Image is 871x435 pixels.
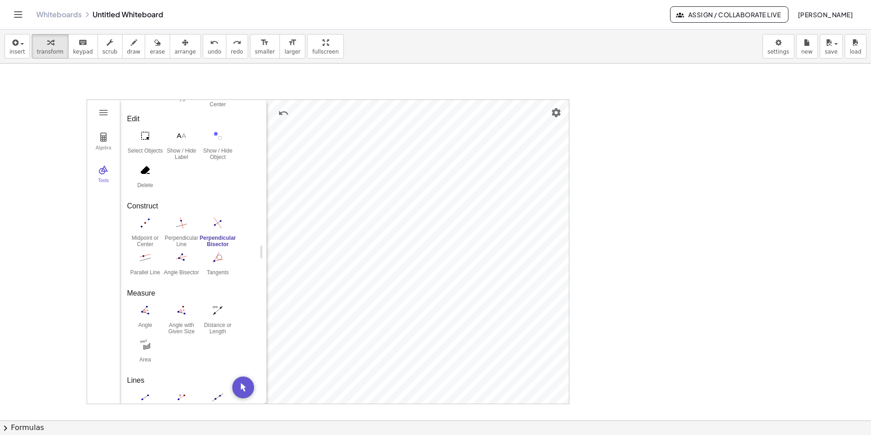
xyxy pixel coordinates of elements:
[103,49,117,55] span: scrub
[87,99,569,404] div: Geometry
[200,215,236,248] button: Perpendicular Bisector. Select two points or one segment
[275,105,292,121] button: Undo
[127,148,163,160] div: Select Objects
[127,390,163,422] button: Segment. Select two points or positions
[548,104,564,121] button: Settings
[37,49,64,55] span: transform
[267,100,569,404] canvas: Graphics View 1
[312,49,338,55] span: fullscreen
[32,34,69,59] button: transform
[678,10,781,19] span: Assign / Collaborate Live
[288,37,297,48] i: format_size
[790,6,860,23] button: [PERSON_NAME]
[127,114,252,124] div: Edit
[232,376,254,398] button: Move. Drag or select object
[670,6,788,23] button: Assign / Collaborate Live
[127,322,163,335] div: Angle
[150,49,165,55] span: erase
[78,37,87,48] i: keyboard
[127,235,163,247] div: Midpoint or Center
[127,250,163,282] button: Parallel Line. Select parallel line and point
[226,34,248,59] button: redoredo
[200,148,236,160] div: Show / Hide Object
[200,322,236,335] div: Distance or Length
[127,182,163,195] div: Delete
[127,163,163,195] button: Delete. Select object which should be deleted
[763,34,794,59] button: settings
[200,128,236,161] button: Show / Hide Object. Select objects to hide, then switch to another tool
[145,34,170,59] button: erase
[200,235,236,247] div: Perpendicular Bisector
[231,49,243,55] span: redo
[307,34,343,59] button: fullscreen
[127,269,163,282] div: Parallel Line
[250,34,280,59] button: format_sizesmaller
[73,49,93,55] span: keypad
[163,235,200,247] div: Perpendicular Line
[89,178,118,191] div: Tools
[170,34,201,59] button: arrange
[127,49,141,55] span: draw
[11,7,25,22] button: Toggle navigation
[127,128,163,161] button: Select Objects. Click on object to select it or drag a rectangle to select multiple objects
[98,34,122,59] button: scrub
[127,375,252,386] div: Lines
[200,250,236,282] button: Tangents. Select point or line, then circle, conic or function
[200,269,236,282] div: Tangents
[163,148,200,160] div: Show / Hide Label
[850,49,861,55] span: load
[10,49,25,55] span: insert
[825,49,837,55] span: save
[820,34,843,59] button: save
[279,34,305,59] button: format_sizelarger
[796,34,818,59] button: new
[89,145,118,158] div: Algebra
[127,95,163,108] div: Line
[203,34,226,59] button: undoundo
[68,34,98,59] button: keyboardkeypad
[163,250,200,282] button: Angle Bisector. Select three points or two lines
[845,34,866,59] button: load
[798,10,853,19] span: [PERSON_NAME]
[255,49,275,55] span: smaller
[163,128,200,161] button: Show / Hide Label. Select object
[127,215,163,248] button: Midpoint or Center. Select two points, a segment, circle or conic
[122,34,146,59] button: draw
[5,34,30,59] button: insert
[200,302,236,335] button: Distance or Length. Select two points, a segment, polygon or circle
[200,95,236,108] div: Circle with Center through Point
[36,10,82,19] a: Whiteboards
[163,269,200,282] div: Angle Bisector
[163,95,200,108] div: Polygon
[801,49,812,55] span: new
[284,49,300,55] span: larger
[208,49,221,55] span: undo
[260,37,269,48] i: format_size
[127,337,163,370] button: Area. Select polygon, circle or conic
[163,302,200,335] button: Angle with Given Size. Select leg point, vertex, then enter size
[175,49,196,55] span: arrange
[163,215,200,248] button: Perpendicular Line. Select perpendicular line and point
[210,37,219,48] i: undo
[233,37,241,48] i: redo
[98,107,109,118] img: Main Menu
[163,390,200,422] button: Segment with Given Length. Select point, then enter length
[127,356,163,369] div: Area
[200,390,236,422] button: Line. Select two points or positions
[127,288,252,299] div: Measure
[127,302,163,335] button: Angle. Select three points or two lines
[127,201,252,212] div: Construct
[768,49,789,55] span: settings
[163,322,200,335] div: Angle with Given Size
